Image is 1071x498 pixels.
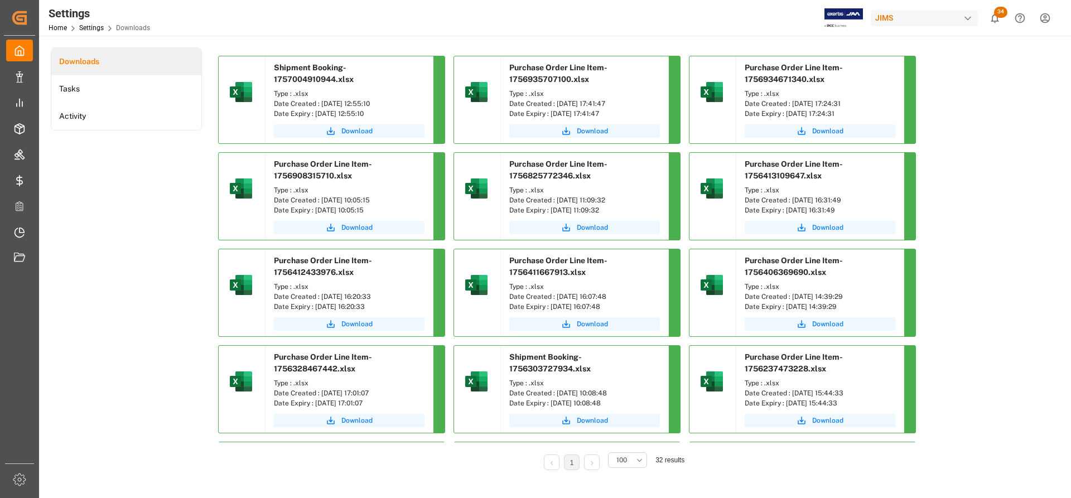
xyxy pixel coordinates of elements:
[745,159,843,180] span: Purchase Order Line Item-1756413109647.xlsx
[577,415,608,426] span: Download
[745,352,843,373] span: Purchase Order Line Item-1756237473228.xlsx
[745,317,895,331] button: Download
[274,205,424,215] div: Date Expiry : [DATE] 10:05:15
[274,378,424,388] div: Type : .xlsx
[274,317,424,331] a: Download
[509,352,591,373] span: Shipment Booking-1756303727934.xlsx
[509,302,660,312] div: Date Expiry : [DATE] 16:07:48
[509,109,660,119] div: Date Expiry : [DATE] 17:41:47
[274,99,424,109] div: Date Created : [DATE] 12:55:10
[341,319,373,329] span: Download
[274,414,424,427] button: Download
[509,221,660,234] button: Download
[745,124,895,138] button: Download
[509,99,660,109] div: Date Created : [DATE] 17:41:47
[745,89,895,99] div: Type : .xlsx
[79,24,104,32] a: Settings
[509,398,660,408] div: Date Expiry : [DATE] 10:08:48
[509,414,660,427] button: Download
[274,159,372,180] span: Purchase Order Line Item-1756908315710.xlsx
[274,398,424,408] div: Date Expiry : [DATE] 17:01:07
[463,79,490,105] img: microsoft-excel-2019--v1.png
[274,109,424,119] div: Date Expiry : [DATE] 12:55:10
[509,185,660,195] div: Type : .xlsx
[584,455,600,470] li: Next Page
[616,455,627,465] span: 100
[698,175,725,202] img: microsoft-excel-2019--v1.png
[463,368,490,395] img: microsoft-excel-2019--v1.png
[274,124,424,138] button: Download
[509,124,660,138] button: Download
[745,388,895,398] div: Date Created : [DATE] 15:44:33
[228,175,254,202] img: microsoft-excel-2019--v1.png
[577,319,608,329] span: Download
[51,103,201,130] a: Activity
[745,414,895,427] button: Download
[1007,6,1033,31] button: Help Center
[745,109,895,119] div: Date Expiry : [DATE] 17:24:31
[544,455,559,470] li: Previous Page
[745,205,895,215] div: Date Expiry : [DATE] 16:31:49
[745,282,895,292] div: Type : .xlsx
[812,319,843,329] span: Download
[228,368,254,395] img: microsoft-excel-2019--v1.png
[509,292,660,302] div: Date Created : [DATE] 16:07:48
[871,7,982,28] button: JIMS
[982,6,1007,31] button: show 34 new notifications
[274,302,424,312] div: Date Expiry : [DATE] 16:20:33
[745,99,895,109] div: Date Created : [DATE] 17:24:31
[51,48,201,75] a: Downloads
[745,256,843,277] span: Purchase Order Line Item-1756406369690.xlsx
[509,282,660,292] div: Type : .xlsx
[509,205,660,215] div: Date Expiry : [DATE] 11:09:32
[509,317,660,331] button: Download
[49,5,150,22] div: Settings
[463,272,490,298] img: microsoft-excel-2019--v1.png
[698,272,725,298] img: microsoft-excel-2019--v1.png
[745,292,895,302] div: Date Created : [DATE] 14:39:29
[509,388,660,398] div: Date Created : [DATE] 10:08:48
[274,221,424,234] button: Download
[509,89,660,99] div: Type : .xlsx
[341,223,373,233] span: Download
[570,459,574,467] a: 1
[745,195,895,205] div: Date Created : [DATE] 16:31:49
[274,185,424,195] div: Type : .xlsx
[274,89,424,99] div: Type : .xlsx
[608,452,647,468] button: open menu
[509,195,660,205] div: Date Created : [DATE] 11:09:32
[274,282,424,292] div: Type : .xlsx
[509,256,607,277] span: Purchase Order Line Item-1756411667913.xlsx
[745,221,895,234] a: Download
[274,63,354,84] span: Shipment Booking-1757004910944.xlsx
[577,126,608,136] span: Download
[745,398,895,408] div: Date Expiry : [DATE] 15:44:33
[745,185,895,195] div: Type : .xlsx
[49,24,67,32] a: Home
[51,75,201,103] a: Tasks
[871,10,978,26] div: JIMS
[745,378,895,388] div: Type : .xlsx
[577,223,608,233] span: Download
[655,456,684,464] span: 32 results
[745,302,895,312] div: Date Expiry : [DATE] 14:39:29
[994,7,1007,18] span: 34
[698,79,725,105] img: microsoft-excel-2019--v1.png
[812,415,843,426] span: Download
[745,63,843,84] span: Purchase Order Line Item-1756934671340.xlsx
[274,256,372,277] span: Purchase Order Line Item-1756412433976.xlsx
[509,378,660,388] div: Type : .xlsx
[564,455,580,470] li: 1
[228,79,254,105] img: microsoft-excel-2019--v1.png
[824,8,863,28] img: Exertis%20JAM%20-%20Email%20Logo.jpg_1722504956.jpg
